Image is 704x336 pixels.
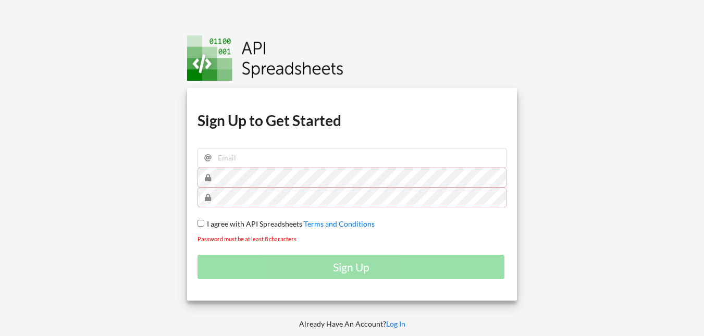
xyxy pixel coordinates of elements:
[304,219,375,228] a: Terms and Conditions
[187,35,343,81] img: Logo.png
[197,235,297,242] small: Password must be at least 8 characters
[197,148,507,168] input: Email
[204,219,304,228] span: I agree with API Spreadsheets'
[180,319,524,329] p: Already Have An Account?
[386,319,405,328] a: Log In
[197,111,507,130] h1: Sign Up to Get Started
